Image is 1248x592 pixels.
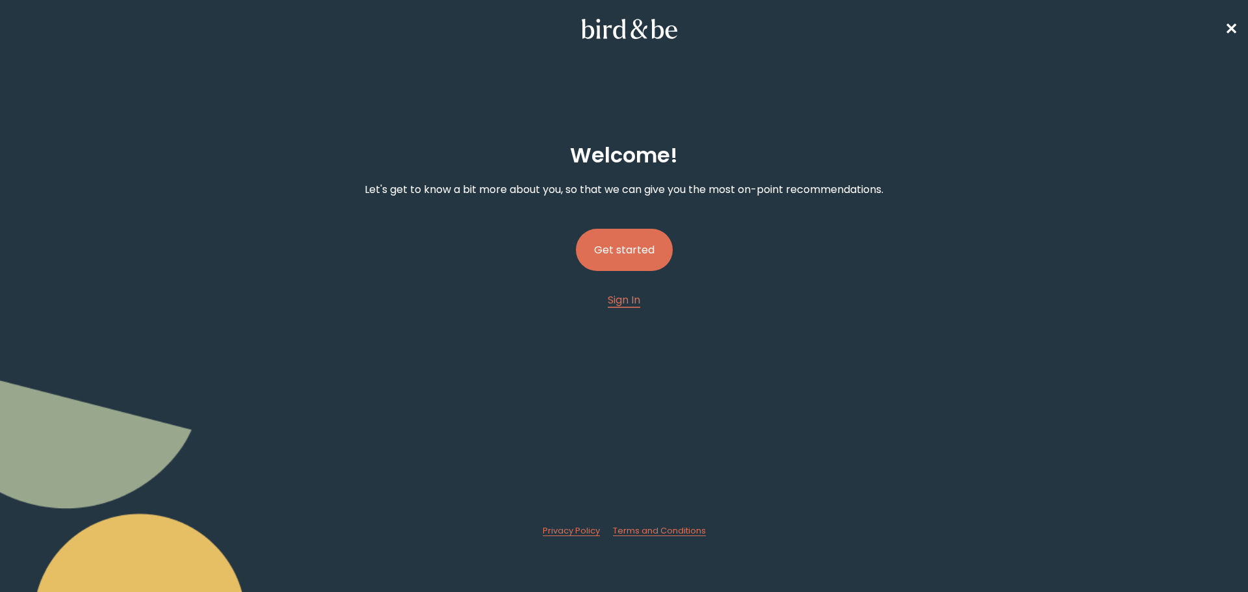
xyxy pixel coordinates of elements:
[608,292,640,307] span: Sign In
[613,525,706,537] a: Terms and Conditions
[613,525,706,536] span: Terms and Conditions
[576,208,673,292] a: Get started
[608,292,640,308] a: Sign In
[576,229,673,271] button: Get started
[543,525,600,536] span: Privacy Policy
[1225,18,1238,40] a: ✕
[570,140,678,171] h2: Welcome !
[365,181,883,198] p: Let's get to know a bit more about you, so that we can give you the most on-point recommendations.
[543,525,600,537] a: Privacy Policy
